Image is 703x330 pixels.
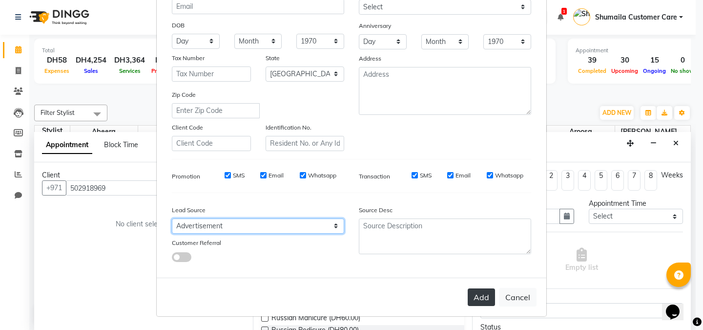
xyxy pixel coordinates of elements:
label: Identification No. [266,123,311,132]
label: Whatsapp [308,171,336,180]
label: Source Desc [359,206,393,215]
label: Zip Code [172,90,196,99]
input: Resident No. or Any Id [266,136,345,151]
label: Customer Referral [172,239,221,247]
label: SMS [233,171,245,180]
label: SMS [420,171,432,180]
label: Whatsapp [495,171,523,180]
input: Tax Number [172,66,251,82]
label: DOB [172,21,185,30]
label: Email [269,171,284,180]
label: Anniversary [359,22,391,30]
label: Lead Source [172,206,206,215]
label: Promotion [172,172,200,181]
label: Tax Number [172,54,205,63]
label: Address [359,54,381,63]
input: Enter Zip Code [172,103,260,118]
label: Email [455,171,471,180]
input: Client Code [172,136,251,151]
button: Add [468,288,495,306]
label: Client Code [172,123,203,132]
button: Cancel [499,288,537,307]
label: State [266,54,280,63]
label: Transaction [359,172,390,181]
